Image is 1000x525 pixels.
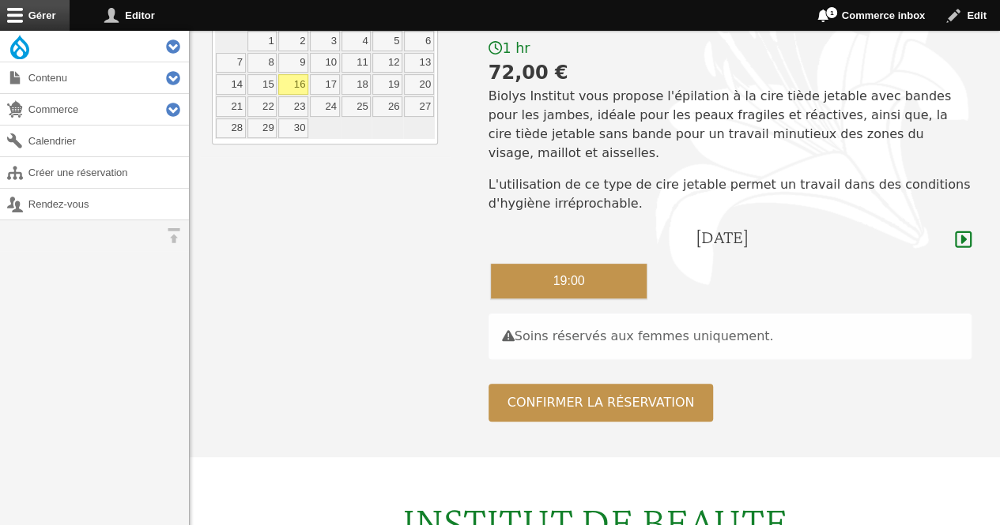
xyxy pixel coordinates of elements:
a: 21 [216,96,246,117]
a: 28 [216,118,246,139]
a: 14 [216,74,246,95]
a: 25 [342,96,372,117]
a: 6 [404,31,434,51]
div: Soins réservés aux femmes uniquement. [489,313,972,359]
a: 2 [278,31,308,51]
a: 11 [342,53,372,73]
a: 13 [404,53,434,73]
p: Biolys Institut vous propose l'épilation à la cire tiède jetable avec bandes pour les jambes, idé... [489,87,972,163]
a: 9 [278,53,308,73]
h4: [DATE] [695,226,748,249]
a: 19 [372,74,402,95]
a: 12 [372,53,402,73]
a: 23 [278,96,308,117]
a: 15 [247,74,277,95]
a: 29 [247,118,277,139]
a: 1 [247,31,277,51]
a: 27 [404,96,434,117]
a: 22 [247,96,277,117]
a: 5 [372,31,402,51]
button: Orientation horizontale [158,220,189,251]
a: 18 [342,74,372,95]
a: 8 [247,53,277,73]
a: 10 [310,53,340,73]
a: 30 [278,118,308,139]
a: 4 [342,31,372,51]
a: 24 [310,96,340,117]
a: 16 [278,74,308,95]
a: 20 [404,74,434,95]
a: 7 [216,53,246,73]
div: 19:00 [491,264,647,298]
a: 3 [310,31,340,51]
span: 1 [825,6,838,19]
button: Confirmer la réservation [489,384,714,422]
div: 1 hr [489,39,972,58]
div: 72,00 € [489,58,972,87]
a: 26 [372,96,402,117]
a: 17 [310,74,340,95]
p: L'utilisation de ce type de cire jetable permet un travail dans des conditions d'hygiène irréproc... [489,175,972,213]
